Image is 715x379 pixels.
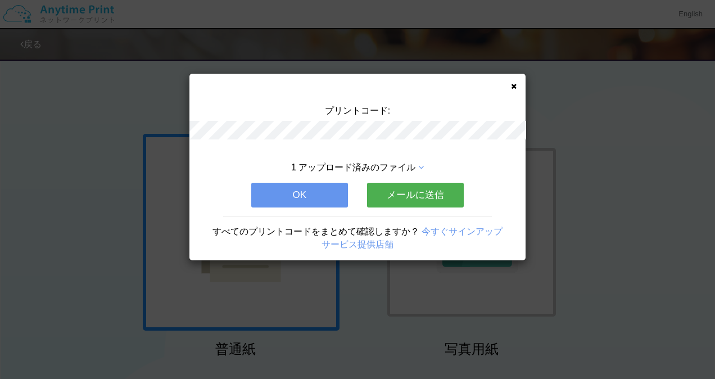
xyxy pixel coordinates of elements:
span: プリントコード: [325,106,390,115]
button: メールに送信 [367,183,464,207]
a: 今すぐサインアップ [422,227,503,236]
span: すべてのプリントコードをまとめて確認しますか？ [212,227,419,236]
a: サービス提供店舗 [322,240,393,249]
span: 1 アップロード済みのファイル [291,163,415,172]
button: OK [251,183,348,207]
